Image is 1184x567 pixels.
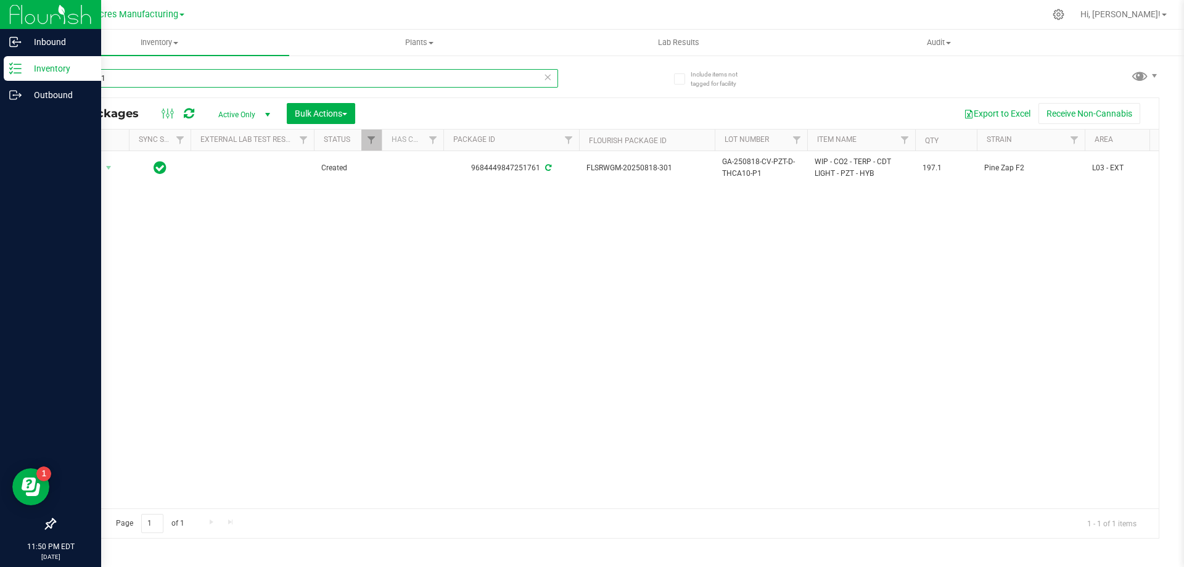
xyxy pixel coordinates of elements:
[200,135,297,144] a: External Lab Test Result
[289,30,549,56] a: Plants
[725,135,769,144] a: Lot Number
[543,69,552,85] span: Clear
[294,130,314,151] a: Filter
[984,162,1077,174] span: Pine Zap F2
[1038,103,1140,124] button: Receive Non-Cannabis
[1080,9,1161,19] span: Hi, [PERSON_NAME]!
[101,159,117,176] span: select
[817,135,857,144] a: Item Name
[6,552,96,561] p: [DATE]
[809,30,1069,56] a: Audit
[141,514,163,533] input: 1
[64,107,151,120] span: All Packages
[54,69,558,88] input: Search Package ID, Item Name, SKU, Lot or Part Number...
[442,162,581,174] div: 9684449847251761
[9,62,22,75] inline-svg: Inventory
[589,136,667,145] a: Flourish Package ID
[925,136,939,145] a: Qty
[321,162,374,174] span: Created
[722,156,800,180] span: GA-250818-CV-PZT-D-THCA10-P1
[12,468,49,505] iframe: Resource center
[691,70,752,88] span: Include items not tagged for facility
[1051,9,1066,20] div: Manage settings
[543,163,551,172] span: Sync from Compliance System
[287,103,355,124] button: Bulk Actions
[787,130,807,151] a: Filter
[324,135,350,144] a: Status
[67,9,178,20] span: Green Acres Manufacturing
[549,30,808,56] a: Lab Results
[30,30,289,56] a: Inventory
[139,135,186,144] a: Sync Status
[361,130,382,151] a: Filter
[382,130,443,151] th: Has COA
[987,135,1012,144] a: Strain
[170,130,191,151] a: Filter
[22,35,96,49] p: Inbound
[559,130,579,151] a: Filter
[295,109,347,118] span: Bulk Actions
[1077,514,1146,532] span: 1 - 1 of 1 items
[22,88,96,102] p: Outbound
[586,162,707,174] span: FLSRWGM-20250818-301
[895,130,915,151] a: Filter
[9,89,22,101] inline-svg: Outbound
[154,159,166,176] span: In Sync
[641,37,716,48] span: Lab Results
[36,466,51,481] iframe: Resource center unread badge
[956,103,1038,124] button: Export to Excel
[1064,130,1085,151] a: Filter
[923,162,969,174] span: 197.1
[9,36,22,48] inline-svg: Inbound
[1092,162,1170,174] span: L03 - EXT
[423,130,443,151] a: Filter
[105,514,194,533] span: Page of 1
[810,37,1068,48] span: Audit
[22,61,96,76] p: Inventory
[453,135,495,144] a: Package ID
[1095,135,1113,144] a: Area
[815,156,908,180] span: WIP - CO2 - TERP - CDT LIGHT - PZT - HYB
[30,37,289,48] span: Inventory
[6,541,96,552] p: 11:50 PM EDT
[290,37,548,48] span: Plants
